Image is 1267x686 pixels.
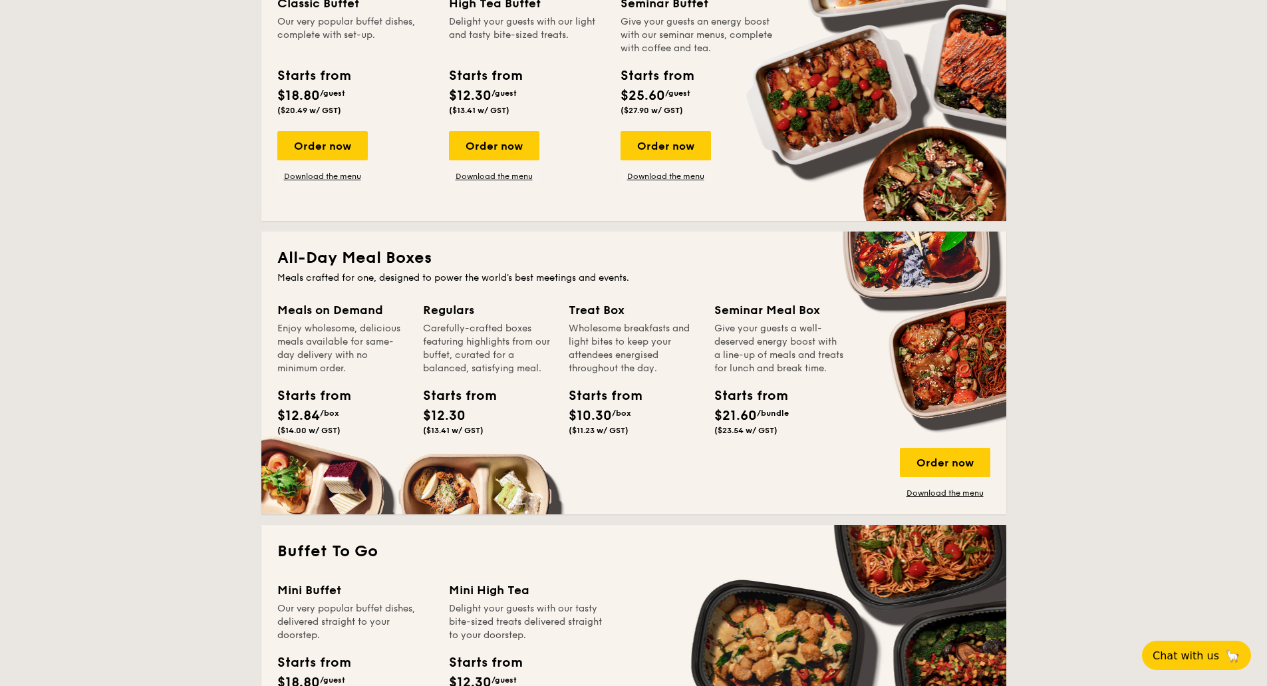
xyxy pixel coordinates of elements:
[277,301,407,319] div: Meals on Demand
[569,408,612,424] span: $10.30
[449,131,539,160] div: Order now
[621,15,776,55] div: Give your guests an energy boost with our seminar menus, complete with coffee and tea.
[277,322,407,375] div: Enjoy wholesome, delicious meals available for same-day delivery with no minimum order.
[277,581,433,600] div: Mini Buffet
[492,88,517,98] span: /guest
[277,408,320,424] span: $12.84
[449,15,605,55] div: Delight your guests with our light and tasty bite-sized treats.
[665,88,690,98] span: /guest
[714,408,757,424] span: $21.60
[569,386,629,406] div: Starts from
[757,409,789,418] span: /bundle
[1142,641,1251,670] button: Chat with us🦙
[492,675,517,685] span: /guest
[423,426,484,435] span: ($13.41 w/ GST)
[714,386,774,406] div: Starts from
[423,386,483,406] div: Starts from
[569,426,629,435] span: ($11.23 w/ GST)
[621,88,665,104] span: $25.60
[320,675,345,685] span: /guest
[714,322,844,375] div: Give your guests a well-deserved energy boost with a line-up of meals and treats for lunch and br...
[277,271,990,285] div: Meals crafted for one, designed to power the world's best meetings and events.
[277,386,337,406] div: Starts from
[277,248,990,269] h2: All-Day Meal Boxes
[423,301,553,319] div: Regulars
[449,88,492,104] span: $12.30
[449,653,521,673] div: Starts from
[714,426,777,435] span: ($23.54 w/ GST)
[714,301,844,319] div: Seminar Meal Box
[1153,649,1219,662] span: Chat with us
[277,426,341,435] span: ($14.00 w/ GST)
[277,131,368,160] div: Order now
[569,301,698,319] div: Treat Box
[320,409,339,418] span: /box
[423,408,466,424] span: $12.30
[449,171,539,182] a: Download the menu
[449,66,521,86] div: Starts from
[612,409,631,418] span: /box
[621,66,693,86] div: Starts from
[900,448,990,477] div: Order now
[277,88,320,104] span: $18.80
[569,322,698,375] div: Wholesome breakfasts and light bites to keep your attendees energised throughout the day.
[449,602,605,642] div: Delight your guests with our tasty bite-sized treats delivered straight to your doorstep.
[277,106,341,115] span: ($20.49 w/ GST)
[1224,648,1240,663] span: 🦙
[900,488,990,498] a: Download the menu
[320,88,345,98] span: /guest
[449,106,509,115] span: ($13.41 w/ GST)
[277,653,350,673] div: Starts from
[449,581,605,600] div: Mini High Tea
[277,15,433,55] div: Our very popular buffet dishes, complete with set-up.
[277,541,990,562] h2: Buffet To Go
[277,171,368,182] a: Download the menu
[277,602,433,642] div: Our very popular buffet dishes, delivered straight to your doorstep.
[423,322,553,375] div: Carefully-crafted boxes featuring highlights from our buffet, curated for a balanced, satisfying ...
[277,66,350,86] div: Starts from
[621,131,711,160] div: Order now
[621,171,711,182] a: Download the menu
[621,106,683,115] span: ($27.90 w/ GST)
